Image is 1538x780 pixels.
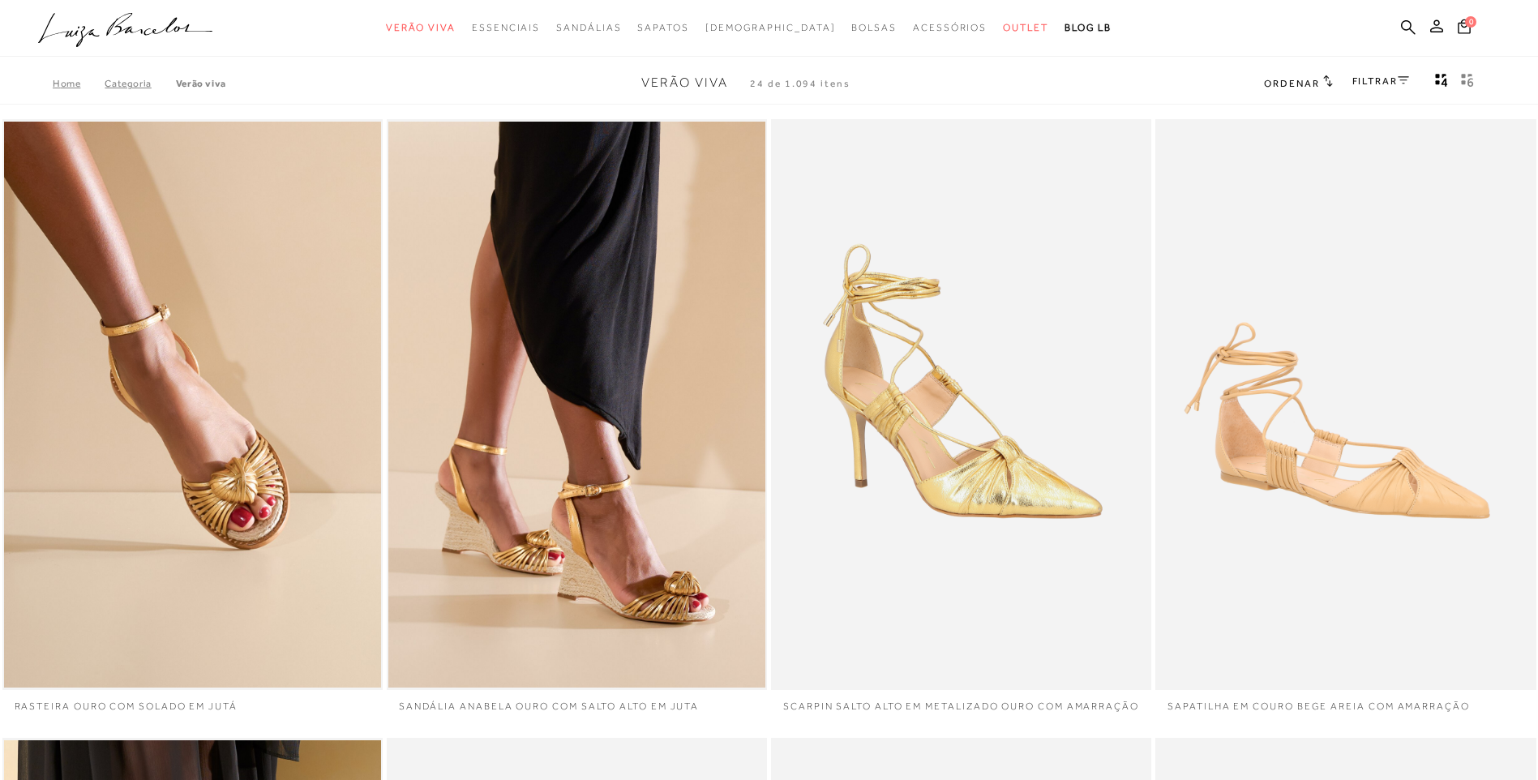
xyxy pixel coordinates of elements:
a: noSubCategoriesText [913,13,987,43]
span: Acessórios [913,22,987,33]
a: noSubCategoriesText [472,13,540,43]
img: RASTEIRA OURO COM SOLADO EM JUTÁ [4,122,381,688]
img: SCARPIN SALTO ALTO EM METALIZADO OURO COM AMARRAÇÃO [773,122,1150,688]
span: 24 de 1.094 itens [750,78,850,89]
img: SANDÁLIA ANABELA OURO COM SALTO ALTO EM JUTA [388,122,765,688]
span: Outlet [1003,22,1048,33]
span: BLOG LB [1065,22,1112,33]
a: SANDÁLIA ANABELA OURO COM SALTO ALTO EM JUTA [387,690,767,714]
span: Verão Viva [386,22,456,33]
span: Bolsas [851,22,897,33]
a: BLOG LB [1065,13,1112,43]
a: noSubCategoriesText [637,13,688,43]
span: Ordenar [1264,78,1319,89]
button: Mostrar 4 produtos por linha [1430,72,1453,93]
span: 0 [1465,16,1476,28]
a: Verão Viva [176,78,226,89]
span: Sapatos [637,22,688,33]
a: SAPATILHA EM COURO BEGE AREIA COM AMARRAÇÃO [1155,690,1536,714]
a: Categoria [105,78,175,89]
a: RASTEIRA OURO COM SOLADO EM JUTÁ RASTEIRA OURO COM SOLADO EM JUTÁ [4,122,381,688]
a: noSubCategoriesText [851,13,897,43]
span: Essenciais [472,22,540,33]
a: SAPATILHA EM COURO BEGE AREIA COM AMARRAÇÃO SAPATILHA EM COURO BEGE AREIA COM AMARRAÇÃO [1157,122,1534,688]
a: RASTEIRA OURO COM SOLADO EM JUTÁ [2,690,383,714]
a: SCARPIN SALTO ALTO EM METALIZADO OURO COM AMARRAÇÃO SCARPIN SALTO ALTO EM METALIZADO OURO COM AMA... [773,122,1150,688]
span: [DEMOGRAPHIC_DATA] [705,22,836,33]
a: noSubCategoriesText [705,13,836,43]
a: noSubCategoriesText [556,13,621,43]
a: SANDÁLIA ANABELA OURO COM SALTO ALTO EM JUTA SANDÁLIA ANABELA OURO COM SALTO ALTO EM JUTA [388,122,765,688]
a: noSubCategoriesText [386,13,456,43]
a: FILTRAR [1352,75,1409,87]
a: noSubCategoriesText [1003,13,1048,43]
button: 0 [1453,18,1476,40]
a: Home [53,78,105,89]
span: Verão Viva [641,75,728,90]
button: gridText6Desc [1456,72,1479,93]
a: SCARPIN SALTO ALTO EM METALIZADO OURO COM AMARRAÇÃO [771,690,1151,714]
img: SAPATILHA EM COURO BEGE AREIA COM AMARRAÇÃO [1157,122,1534,688]
span: Sandálias [556,22,621,33]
